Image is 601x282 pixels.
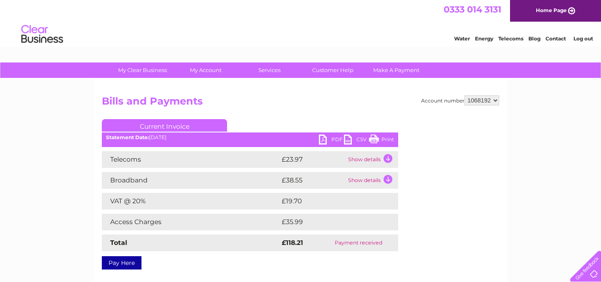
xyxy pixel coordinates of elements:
a: Customer Help [298,62,367,78]
a: Make A Payment [362,62,431,78]
strong: £118.21 [282,239,303,247]
div: [DATE] [102,135,398,140]
td: Access Charges [102,214,280,230]
a: Energy [475,35,493,42]
a: 0333 014 3131 [444,4,501,15]
a: PDF [319,135,344,147]
td: Payment received [319,235,398,251]
strong: Total [110,239,127,247]
a: Log out [573,35,593,42]
td: Show details [346,151,398,168]
a: Current Invoice [102,119,227,132]
div: Clear Business is a trading name of Verastar Limited (registered in [GEOGRAPHIC_DATA] No. 3667643... [104,5,498,40]
td: £23.97 [280,151,346,168]
td: £35.99 [280,214,381,230]
a: Contact [545,35,566,42]
a: Blog [528,35,540,42]
a: My Clear Business [108,62,177,78]
img: logo.png [21,22,63,47]
td: Broadband [102,172,280,189]
a: Print [369,135,394,147]
td: Show details [346,172,398,189]
td: £38.55 [280,172,346,189]
div: Account number [421,95,499,105]
a: Pay Here [102,256,141,270]
a: Water [454,35,470,42]
a: CSV [344,135,369,147]
a: Services [235,62,304,78]
b: Statement Date: [106,134,149,140]
td: £19.70 [280,193,381,210]
a: Telecoms [498,35,523,42]
h2: Bills and Payments [102,95,499,111]
a: My Account [172,62,240,78]
td: Telecoms [102,151,280,168]
td: VAT @ 20% [102,193,280,210]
